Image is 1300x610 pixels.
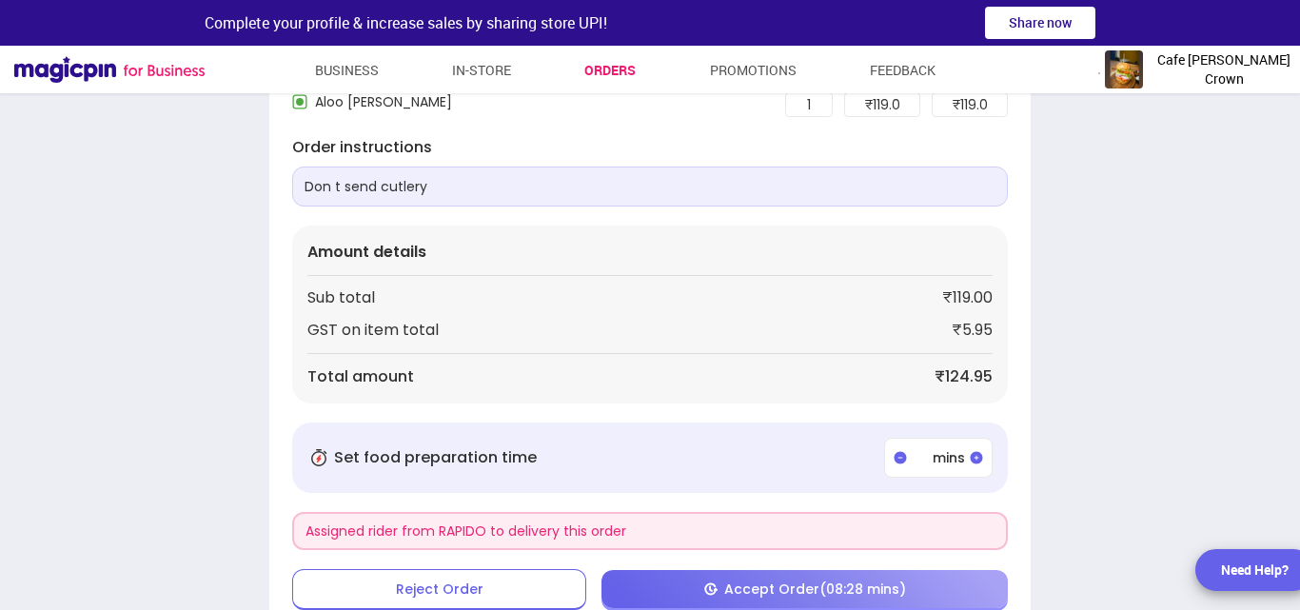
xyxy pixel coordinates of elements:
img: logo [1105,50,1143,89]
a: Feedback [870,53,936,88]
span: Complete your profile & increase sales by sharing store UPI! [205,12,607,33]
div: Assigned rider from RAPIDO to delivery this order [305,521,995,541]
div: ₹ 119.0 [844,92,920,117]
span: Cafe [PERSON_NAME] Crown [1152,50,1295,89]
div: Sub total [307,286,375,309]
div: ₹ 119.0 [932,92,1008,117]
div: Reject Order [292,569,586,610]
div: ₹5.95 [952,319,993,342]
div: GST on item total [307,319,439,342]
p: Amount details [307,241,993,264]
div: Total amount [307,365,414,388]
a: Business [315,53,379,88]
div: ₹124.95 [935,365,993,388]
a: Promotions [710,53,797,88]
div: Need Help? [1221,561,1289,580]
p: Set food preparation time [334,446,537,469]
p: Order instructions [292,136,1008,159]
p: mins [912,448,965,467]
div: 1 [785,92,833,117]
a: Orders [584,53,636,88]
p: Don t send cutlery [292,167,1008,207]
div: ₹119.00 [942,286,993,309]
button: Share now [985,7,1095,39]
span: Accept Order (08:28 mins) [724,580,906,599]
span: Share now [1009,13,1072,31]
a: In-store [452,53,511,88]
img: Magicpin [14,56,205,83]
